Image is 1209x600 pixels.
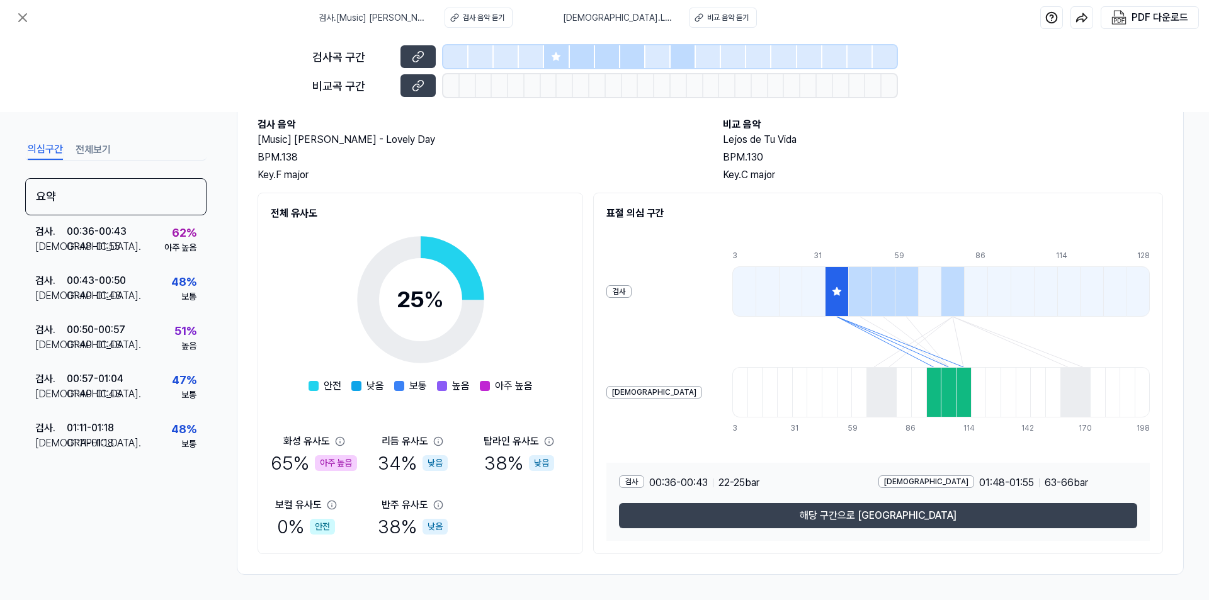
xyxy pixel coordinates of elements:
[606,386,702,399] div: [DEMOGRAPHIC_DATA]
[1109,7,1191,28] button: PDF 다운로드
[258,132,698,147] h2: [Music] [PERSON_NAME] - Lovely Day
[181,438,196,451] div: 보통
[172,371,196,388] div: 47 %
[814,250,837,261] div: 31
[171,273,196,290] div: 48 %
[67,436,114,451] div: 01:11 - 01:18
[1079,422,1094,434] div: 170
[35,322,67,337] div: 검사 .
[378,512,448,541] div: 38 %
[723,167,1163,183] div: Key. C major
[25,178,207,215] div: 요약
[67,322,125,337] div: 00:50 - 00:57
[76,140,111,160] button: 전체보기
[397,283,444,317] div: 25
[1137,422,1150,434] div: 198
[277,512,335,541] div: 0 %
[1132,9,1188,26] div: PDF 다운로드
[484,434,539,449] div: 탑라인 유사도
[1111,10,1127,25] img: PDF Download
[718,475,759,490] span: 22 - 25 bar
[67,387,122,402] div: 01:40 - 01:48
[312,48,393,65] div: 검사곡 구간
[606,285,632,298] div: 검사
[319,11,429,25] span: 검사 . [Music] [PERSON_NAME] - Lovely Day
[1056,250,1079,261] div: 114
[271,449,357,477] div: 65 %
[164,241,196,254] div: 아주 높음
[463,12,504,23] div: 검사 음악 듣기
[258,150,698,165] div: BPM. 138
[606,206,1150,221] h2: 표절 의심 구간
[619,503,1137,528] button: 해당 구간으로 [GEOGRAPHIC_DATA]
[382,434,428,449] div: 리듬 유사도
[723,117,1163,132] h2: 비교 음악
[878,475,974,488] div: [DEMOGRAPHIC_DATA]
[172,224,196,241] div: 62 %
[171,421,196,438] div: 48 %
[181,388,196,402] div: 보통
[271,206,570,221] h2: 전체 유사도
[35,273,67,288] div: 검사 .
[310,519,335,535] div: 안전
[324,378,341,393] span: 안전
[1137,250,1150,261] div: 128
[495,378,533,393] span: 아주 높음
[452,378,470,393] span: 높음
[975,250,999,261] div: 86
[905,422,921,434] div: 86
[67,273,126,288] div: 00:43 - 00:50
[619,475,644,488] div: 검사
[732,422,747,434] div: 3
[423,519,448,535] div: 낮음
[423,455,448,471] div: 낮음
[1045,475,1088,490] span: 63 - 66 bar
[258,117,698,132] h2: 검사 음악
[35,387,67,402] div: [DEMOGRAPHIC_DATA] .
[312,77,393,94] div: 비교곡 구간
[963,422,979,434] div: 114
[484,449,554,477] div: 38 %
[707,12,749,23] div: 비교 음악 듣기
[979,475,1034,490] span: 01:48 - 01:55
[35,239,67,254] div: [DEMOGRAPHIC_DATA] .
[315,455,357,471] div: 아주 높음
[67,337,122,353] div: 01:40 - 01:48
[35,288,67,303] div: [DEMOGRAPHIC_DATA] .
[181,339,196,353] div: 높음
[283,434,330,449] div: 화성 유사도
[409,378,427,393] span: 보통
[445,8,513,28] button: 검사 음악 듣기
[35,371,67,387] div: 검사 .
[848,422,863,434] div: 59
[35,337,67,353] div: [DEMOGRAPHIC_DATA] .
[790,422,805,434] div: 31
[563,11,674,25] span: [DEMOGRAPHIC_DATA] . Lejos de Tu Vida
[732,250,756,261] div: 3
[649,475,708,490] span: 00:36 - 00:43
[1021,422,1036,434] div: 142
[1045,11,1058,24] img: help
[382,497,428,512] div: 반주 유사도
[723,132,1163,147] h2: Lejos de Tu Vida
[689,8,757,28] button: 비교 음악 듣기
[67,288,122,303] div: 01:40 - 01:48
[894,250,917,261] div: 59
[67,224,127,239] div: 00:36 - 00:43
[28,140,63,160] button: 의심구간
[174,322,196,339] div: 51 %
[67,371,123,387] div: 00:57 - 01:04
[35,421,67,436] div: 검사 .
[67,421,114,436] div: 01:11 - 01:18
[67,239,120,254] div: 01:48 - 01:55
[424,286,444,313] span: %
[258,167,698,183] div: Key. F major
[378,449,448,477] div: 34 %
[35,436,67,451] div: [DEMOGRAPHIC_DATA] .
[1076,11,1088,24] img: share
[366,378,384,393] span: 낮음
[35,224,67,239] div: 검사 .
[723,150,1163,165] div: BPM. 130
